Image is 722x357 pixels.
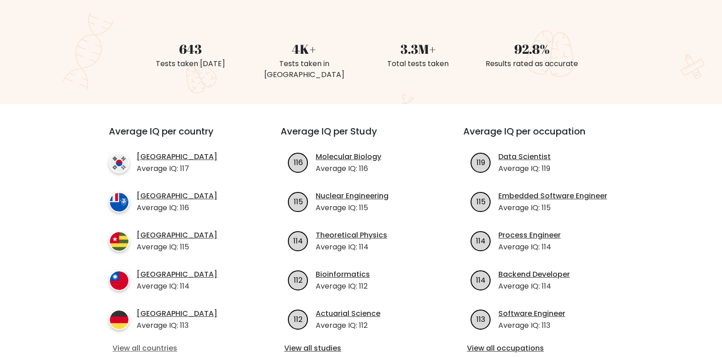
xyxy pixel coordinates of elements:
[316,320,380,331] p: Average IQ: 112
[137,269,217,280] a: [GEOGRAPHIC_DATA]
[467,343,620,354] a: View all occupations
[316,269,370,280] a: Bioinformatics
[476,157,485,167] text: 119
[316,281,370,292] p: Average IQ: 112
[109,192,129,212] img: country
[294,274,302,285] text: 112
[498,281,570,292] p: Average IQ: 114
[253,58,356,80] div: Tests taken in [GEOGRAPHIC_DATA]
[316,191,389,202] a: Nuclear Engineering
[498,320,565,331] p: Average IQ: 113
[498,191,607,202] a: Embedded Software Engineer
[316,242,387,253] p: Average IQ: 114
[139,39,242,58] div: 643
[367,58,470,69] div: Total tests taken
[293,235,303,246] text: 114
[481,39,584,58] div: 92.8%
[294,157,303,167] text: 116
[137,202,217,213] p: Average IQ: 116
[476,274,486,285] text: 114
[481,58,584,69] div: Results rated as accurate
[498,202,607,213] p: Average IQ: 115
[316,230,387,241] a: Theoretical Physics
[281,126,441,148] h3: Average IQ per Study
[476,196,486,207] text: 115
[316,308,380,319] a: Actuarial Science
[498,242,561,253] p: Average IQ: 114
[316,202,389,213] p: Average IQ: 115
[109,231,129,252] img: country
[139,58,242,69] div: Tests taken [DATE]
[294,314,302,324] text: 112
[137,281,217,292] p: Average IQ: 114
[109,126,248,148] h3: Average IQ per country
[137,191,217,202] a: [GEOGRAPHIC_DATA]
[498,269,570,280] a: Backend Developer
[113,343,244,354] a: View all countries
[109,153,129,173] img: country
[316,151,381,162] a: Molecular Biology
[367,39,470,58] div: 3.3M+
[109,310,129,330] img: country
[498,151,551,162] a: Data Scientist
[137,151,217,162] a: [GEOGRAPHIC_DATA]
[137,230,217,241] a: [GEOGRAPHIC_DATA]
[284,343,438,354] a: View all studies
[498,308,565,319] a: Software Engineer
[498,163,551,174] p: Average IQ: 119
[137,242,217,253] p: Average IQ: 115
[137,308,217,319] a: [GEOGRAPHIC_DATA]
[316,163,381,174] p: Average IQ: 116
[463,126,624,148] h3: Average IQ per occupation
[253,39,356,58] div: 4K+
[476,235,486,246] text: 114
[476,314,485,324] text: 113
[137,320,217,331] p: Average IQ: 113
[294,196,303,207] text: 115
[498,230,561,241] a: Process Engineer
[109,270,129,291] img: country
[137,163,217,174] p: Average IQ: 117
